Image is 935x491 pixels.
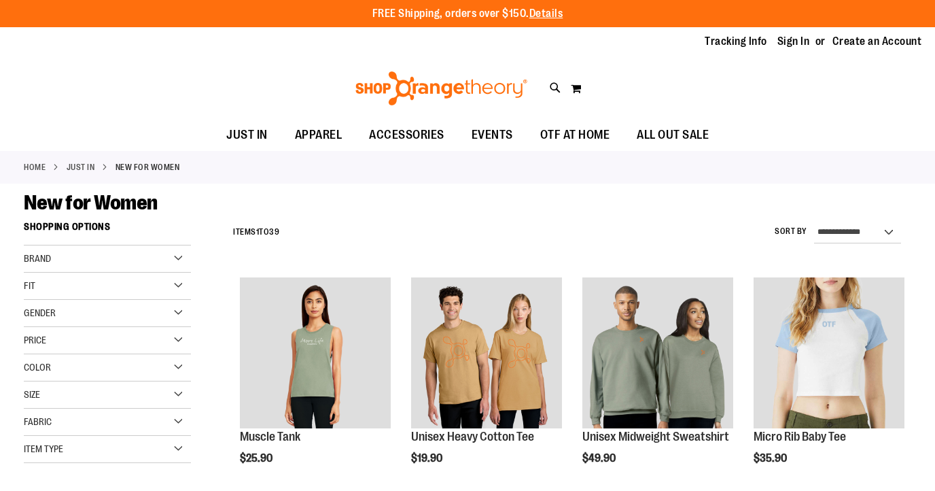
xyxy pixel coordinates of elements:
[582,277,733,428] img: Unisex Midweight Sweatshirt
[353,71,529,105] img: Shop Orangetheory
[116,161,180,173] strong: New for Women
[582,277,733,430] a: Unisex Midweight Sweatshirt
[67,161,95,173] a: JUST IN
[24,253,51,264] span: Brand
[529,7,563,20] a: Details
[411,430,534,443] a: Unisex Heavy Cotton Tee
[256,227,260,237] span: 1
[777,34,810,49] a: Sign In
[24,416,52,427] span: Fabric
[832,34,922,49] a: Create an Account
[24,335,46,345] span: Price
[411,452,444,464] span: $19.90
[24,191,158,214] span: New for Women
[240,430,300,443] a: Muscle Tank
[24,280,35,291] span: Fit
[24,389,40,400] span: Size
[754,277,904,428] img: Micro Rib Baby Tee
[24,161,46,173] a: Home
[540,120,610,150] span: OTF AT HOME
[24,362,51,373] span: Color
[754,430,846,443] a: Micro Rib Baby Tee
[240,277,391,430] a: Muscle Tank
[369,120,444,150] span: ACCESSORIES
[240,452,275,464] span: $25.90
[582,430,729,443] a: Unisex Midweight Sweatshirt
[295,120,342,150] span: APPAREL
[582,452,618,464] span: $49.90
[226,120,268,150] span: JUST IN
[775,226,807,237] label: Sort By
[637,120,709,150] span: ALL OUT SALE
[754,277,904,430] a: Micro Rib Baby Tee
[24,443,63,454] span: Item Type
[240,277,391,428] img: Muscle Tank
[705,34,767,49] a: Tracking Info
[24,215,191,245] strong: Shopping Options
[233,222,279,243] h2: Items to
[24,307,56,318] span: Gender
[269,227,279,237] span: 39
[754,452,789,464] span: $35.90
[472,120,513,150] span: EVENTS
[372,6,563,22] p: FREE Shipping, orders over $150.
[411,277,562,428] img: Unisex Heavy Cotton Tee
[411,277,562,430] a: Unisex Heavy Cotton Tee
